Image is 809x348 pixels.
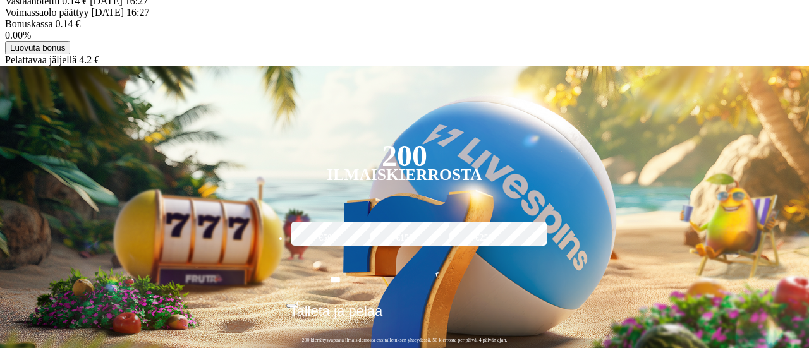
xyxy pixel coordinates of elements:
[382,148,427,164] div: 200
[296,299,300,307] span: €
[5,30,804,41] div: 0.00%
[5,54,804,66] div: Pelattavaa jäljellä 4.2 €
[286,337,523,344] span: 200 kierrätysvapaata ilmaiskierrosta ensitalletuksen yhteydessä. 50 kierrosta per päivä, 4 päivän...
[435,269,439,281] span: €
[288,220,363,256] label: €50
[5,7,804,18] div: [DATE] 16:27
[5,18,804,41] div: Bonuskassa 0.14 €
[5,7,92,18] span: Voimassaolo päättyy
[327,167,482,183] div: Ilmaiskierrosta
[446,220,521,256] label: €250
[5,41,70,54] button: Luovuta bonus
[286,303,523,329] button: Talleta ja pelaa
[290,303,383,328] span: Talleta ja pelaa
[367,220,442,256] label: €150
[10,43,65,52] span: Luovuta bonus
